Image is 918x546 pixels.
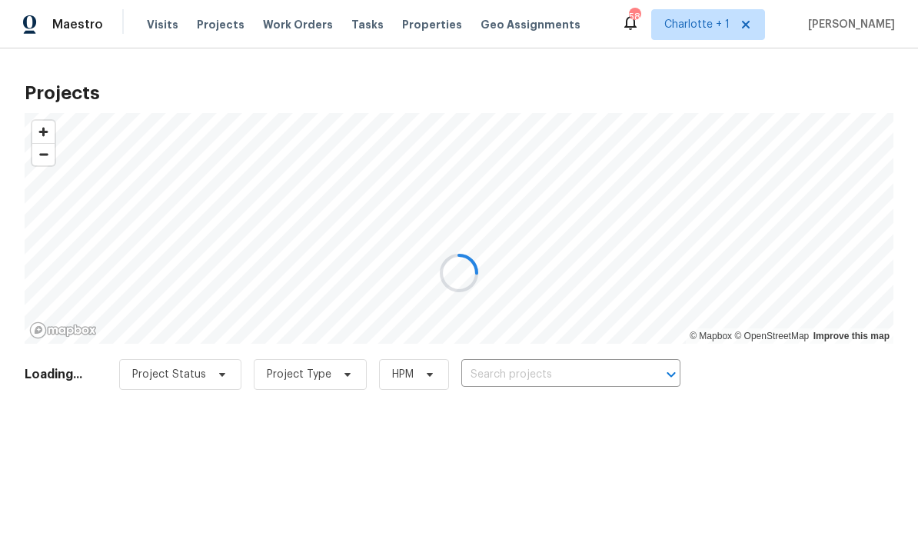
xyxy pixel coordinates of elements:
a: Mapbox homepage [29,321,97,339]
a: Mapbox [690,331,732,341]
a: Improve this map [813,331,890,341]
span: Zoom out [32,144,55,165]
button: Zoom out [32,143,55,165]
a: OpenStreetMap [734,331,809,341]
button: Zoom in [32,121,55,143]
div: 58 [629,9,640,25]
